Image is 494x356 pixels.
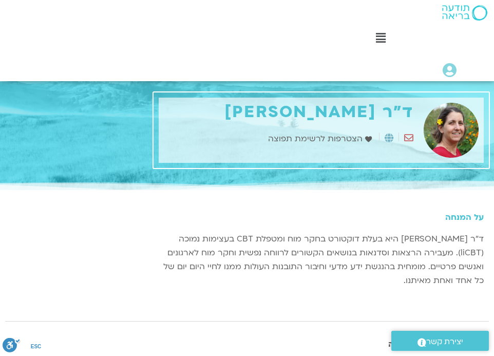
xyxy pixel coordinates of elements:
[442,5,487,21] img: תודעה בריאה
[5,340,489,349] h3: הרצאות ושיחות עם המנחה
[391,331,489,351] a: יצירת קשר
[159,213,484,222] h5: על המנחה
[268,132,374,146] a: הצטרפות לרשימת תפוצה
[164,103,414,122] h1: ד"ר [PERSON_NAME]
[159,232,484,288] p: ד״ר [PERSON_NAME] היא בעלת דוקטורט בחקר מוח ומטפלת CBT בעצימות נמוכה (liCBT). מעבירה הרצאות וסדנא...
[426,335,463,349] span: יצירת קשר
[268,132,365,146] span: הצטרפות לרשימת תפוצה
